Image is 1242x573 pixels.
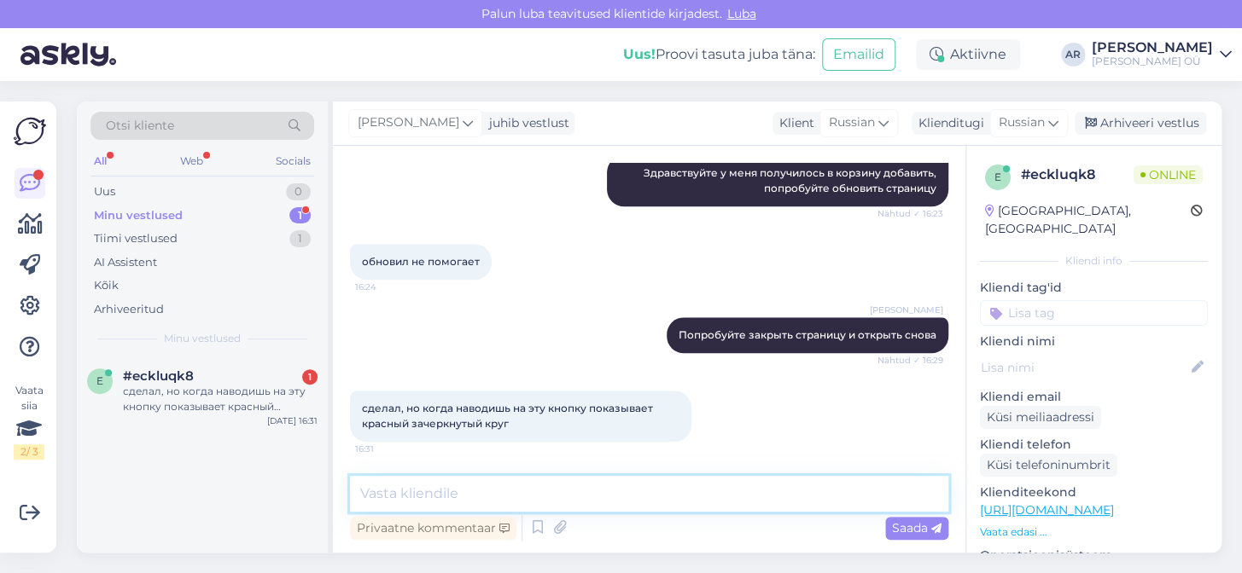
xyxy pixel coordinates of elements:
[1075,112,1206,135] div: Arhiveeri vestlus
[980,279,1208,297] p: Kliendi tag'id
[644,166,939,194] span: Здравствуйте у меня получилось в корзину добавить, попробуйте обновить страницу
[355,443,419,455] span: 16:31
[94,301,164,318] div: Arhiveeritud
[980,483,1208,501] p: Klienditeekond
[267,414,318,427] div: [DATE] 16:31
[1021,165,1134,185] div: # eckluqk8
[1134,165,1203,184] span: Online
[358,113,459,132] span: [PERSON_NAME]
[980,333,1208,350] p: Kliendi nimi
[1092,55,1213,68] div: [PERSON_NAME] OÜ
[94,254,157,271] div: AI Assistent
[980,524,1208,540] p: Vaata edasi ...
[286,183,311,200] div: 0
[177,150,207,172] div: Web
[892,520,942,535] span: Saada
[623,46,656,62] b: Uus!
[679,328,936,341] span: Попробуйте закрыть страницу и открыть снова
[1092,41,1232,68] a: [PERSON_NAME][PERSON_NAME] OÜ
[980,502,1114,518] a: [URL][DOMAIN_NAME]
[272,150,314,172] div: Socials
[722,6,761,21] span: Luba
[289,207,311,224] div: 1
[14,383,44,460] div: Vaata siia
[623,44,815,65] div: Proovi tasuta juba täna:
[94,230,178,247] div: Tiimi vestlused
[916,39,1020,70] div: Aktiivne
[980,300,1208,326] input: Lisa tag
[362,402,656,430] span: сделал, но когда наводишь на эту кнопку показывает красный зачеркнутый круг
[994,171,1001,183] span: e
[878,354,943,367] span: Nähtud ✓ 16:29
[822,38,895,71] button: Emailid
[302,369,318,385] div: 1
[106,117,174,135] span: Otsi kliente
[350,517,516,540] div: Privaatne kommentaar
[980,454,1117,477] div: Küsi telefoninumbrit
[482,114,569,132] div: juhib vestlust
[123,384,318,414] div: сделал, но когда наводишь на эту кнопку показывает красный зачеркнутый круг
[96,374,103,387] span: e
[355,281,419,293] span: 16:24
[1092,41,1213,55] div: [PERSON_NAME]
[981,358,1188,377] input: Lisa nimi
[980,253,1208,269] div: Kliendi info
[980,406,1101,429] div: Küsi meiliaadressi
[14,115,46,148] img: Askly Logo
[985,202,1191,238] div: [GEOGRAPHIC_DATA], [GEOGRAPHIC_DATA]
[980,547,1208,564] p: Operatsioonisüsteem
[773,114,814,132] div: Klient
[1061,43,1085,67] div: AR
[94,277,119,294] div: Kõik
[912,114,984,132] div: Klienditugi
[123,368,194,384] span: #eckluqk8
[829,113,875,132] span: Russian
[362,255,480,268] span: обновил не помогает
[870,304,943,316] span: [PERSON_NAME]
[90,150,110,172] div: All
[999,113,1045,132] span: Russian
[94,183,115,200] div: Uus
[94,207,183,224] div: Minu vestlused
[980,436,1208,454] p: Kliendi telefon
[878,207,943,220] span: Nähtud ✓ 16:23
[289,230,311,247] div: 1
[164,331,241,346] span: Minu vestlused
[14,444,44,460] div: 2 / 3
[980,388,1208,406] p: Kliendi email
